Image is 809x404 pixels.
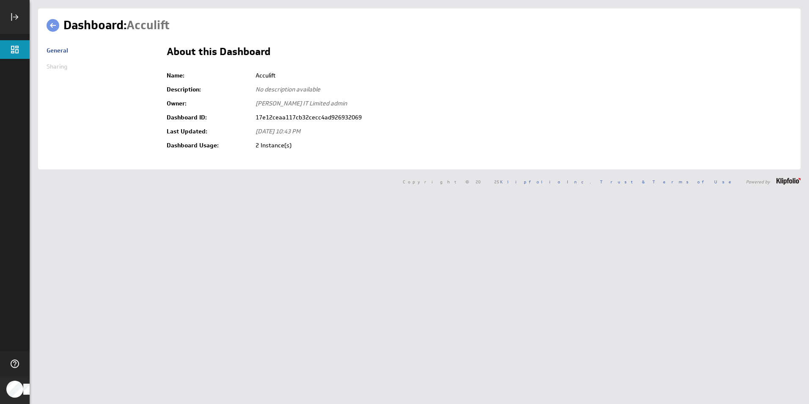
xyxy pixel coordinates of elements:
span: [DATE] 10:43 PM [256,127,300,135]
td: Name: [167,69,251,83]
td: 17e12ceaa117cb32cecc4ad926932069 [251,111,792,125]
td: Owner: [167,97,251,111]
a: Klipfolio Inc. [500,179,591,185]
a: Trust & Terms of Use [600,179,737,185]
h2: About this Dashboard [167,47,270,60]
span: [PERSON_NAME] IT Limited admin [256,100,347,107]
img: logo-footer.png [776,178,801,185]
td: 2 Instance(s) [251,138,792,152]
span: No description available [256,86,320,93]
a: General [47,47,68,54]
span: Sharing [47,63,67,70]
td: Description: [167,83,251,97]
td: Acculift [251,69,792,83]
td: Dashboard Usage: [167,138,251,152]
span: Acculift [127,17,170,33]
div: Help [8,357,22,371]
div: Expand [8,10,22,24]
h1: Dashboard: [63,17,170,34]
td: Dashboard ID: [167,111,251,125]
span: Powered by [746,180,770,184]
span: Copyright © 2025 [403,180,591,184]
td: Last Updated: [167,125,251,138]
